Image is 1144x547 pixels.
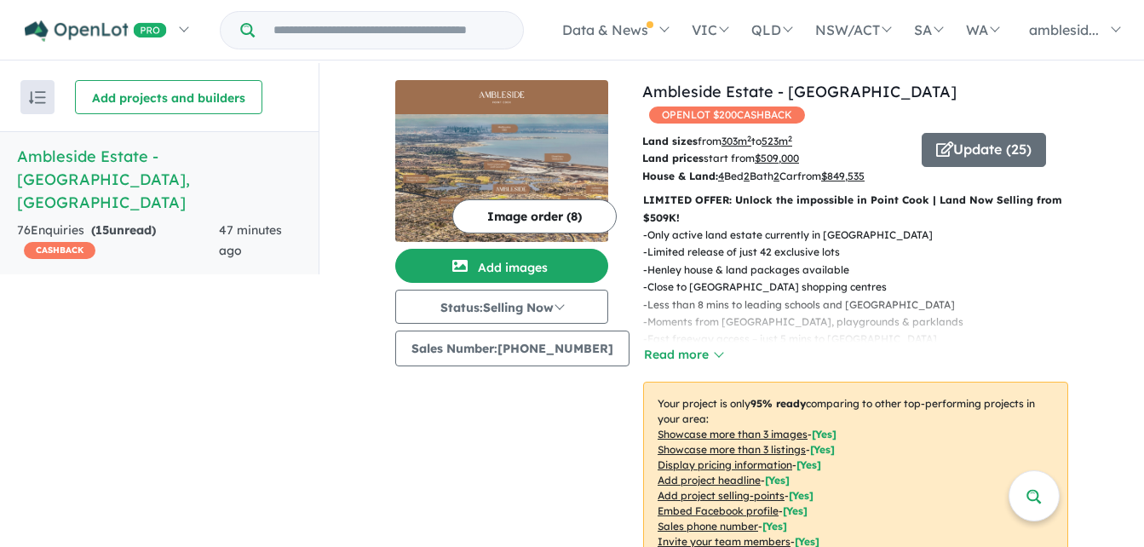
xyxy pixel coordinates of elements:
u: Display pricing information [658,458,792,471]
u: $ 849,535 [821,170,865,182]
u: Sales phone number [658,520,758,533]
u: Embed Facebook profile [658,504,779,517]
p: Bed Bath Car from [642,168,909,185]
button: Add images [395,249,608,283]
u: Add project selling-points [658,489,785,502]
u: $ 509,000 [755,152,799,164]
p: - Moments from [GEOGRAPHIC_DATA], playgrounds & parklands [643,314,997,331]
span: [ Yes ] [812,428,836,440]
button: Sales Number:[PHONE_NUMBER] [395,331,629,366]
b: Land sizes [642,135,698,147]
span: [ Yes ] [789,489,813,502]
b: 95 % ready [750,397,806,410]
span: amblesid... [1029,21,1099,38]
u: 2 [773,170,779,182]
button: Status:Selling Now [395,290,608,324]
div: 76 Enquir ies [17,221,219,262]
u: 303 m [721,135,751,147]
u: Showcase more than 3 images [658,428,808,440]
span: 15 [95,222,109,238]
button: Add projects and builders [75,80,262,114]
p: - Fast freeway access – just 5 mins to [GEOGRAPHIC_DATA] [643,331,997,348]
span: CASHBACK [24,242,95,259]
p: start from [642,150,909,167]
p: from [642,133,909,150]
b: Land prices [642,152,704,164]
img: Openlot PRO Logo White [25,20,167,42]
p: - Limited release of just 42 exclusive lots [643,244,997,261]
button: Read more [643,345,723,365]
img: sort.svg [29,91,46,104]
span: [ Yes ] [796,458,821,471]
h5: Ambleside Estate - [GEOGRAPHIC_DATA] , [GEOGRAPHIC_DATA] [17,145,302,214]
u: 2 [744,170,750,182]
u: 4 [718,170,724,182]
input: Try estate name, suburb, builder or developer [258,12,520,49]
button: Image order (8) [452,199,617,233]
u: Add project headline [658,474,761,487]
sup: 2 [747,134,751,143]
span: [ Yes ] [783,504,808,517]
p: - Close to [GEOGRAPHIC_DATA] shopping centres [643,279,997,296]
u: Showcase more than 3 listings [658,443,806,456]
sup: 2 [788,134,792,143]
img: Ambleside Estate - Point Cook [395,114,608,242]
span: 47 minutes ago [219,222,282,258]
b: House & Land: [642,170,718,182]
a: Ambleside Estate - [GEOGRAPHIC_DATA] [642,82,957,101]
p: - Only active land estate currently in [GEOGRAPHIC_DATA] [643,227,997,244]
p: - Henley house & land packages available [643,262,997,279]
u: 523 m [762,135,792,147]
strong: ( unread) [91,222,156,238]
button: Update (25) [922,133,1046,167]
p: LIMITED OFFER: Unlock the impossible in Point Cook | Land Now Selling from $509K! [643,192,1068,227]
span: [ Yes ] [765,474,790,487]
span: OPENLOT $ 200 CASHBACK [649,107,805,124]
img: Ambleside Estate - Point Cook Logo [402,87,601,107]
span: to [751,135,792,147]
span: [ Yes ] [810,443,835,456]
span: [ Yes ] [762,520,787,533]
a: Ambleside Estate - Point Cook LogoAmbleside Estate - Point Cook [395,80,608,242]
p: - Less than 8 mins to leading schools and [GEOGRAPHIC_DATA] [643,297,997,314]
